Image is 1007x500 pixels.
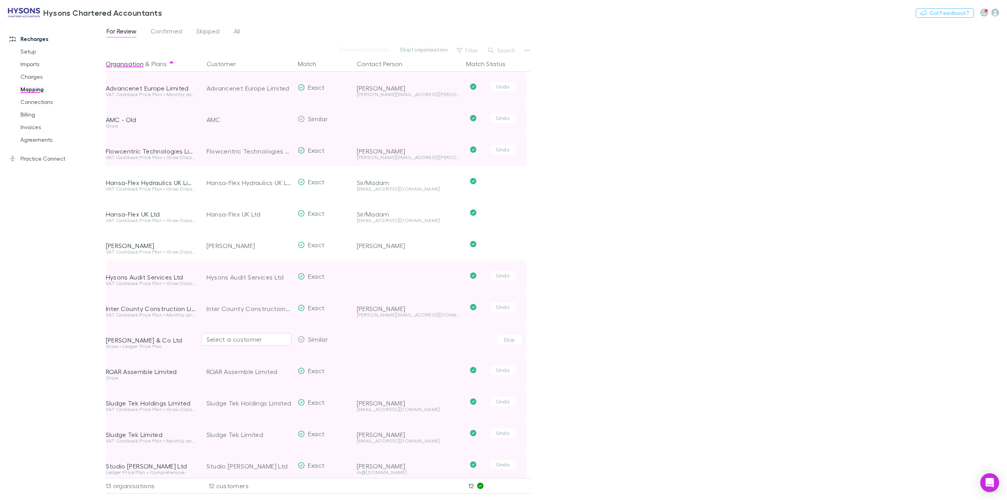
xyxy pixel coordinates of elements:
[106,470,197,475] div: Ledger Price Plan • Comprehensive
[207,419,291,450] div: Sludge Tek Limited
[357,56,412,72] button: Contact Person
[357,218,460,223] div: [EMAIL_ADDRESS][DOMAIN_NAME]
[308,304,325,311] span: Exact
[106,368,197,376] div: ROAR Assemble Limited
[106,376,197,380] div: Grow
[43,8,162,17] h3: Hysons Chartered Accountants
[106,250,197,254] div: VAT Cashbook Price Plan • Grow Discount B
[207,72,291,104] div: Advancenet Europe Limited
[2,33,112,45] a: Recharges
[357,84,460,92] div: [PERSON_NAME]
[106,147,197,155] div: Flowcentric Technologies Limited
[357,155,460,160] div: [PERSON_NAME][EMAIL_ADDRESS][PERSON_NAME][DOMAIN_NAME]
[491,145,516,154] button: Undo
[470,272,476,279] svg: Confirmed
[484,46,520,55] button: Search
[308,115,328,122] span: Similar
[298,56,326,72] button: Match
[201,333,291,346] button: Select a customer
[106,187,197,191] div: VAT Cashbook Price Plan • Grow Discount B
[470,146,476,153] svg: Confirmed
[106,431,197,439] div: Sludge Tek Limited
[497,335,522,344] button: Skip
[2,152,112,165] a: Practice Connect
[334,45,395,54] button: Confirm0 matches
[207,387,291,419] div: Sludge Tek Holdings Limited
[470,461,476,468] svg: Confirmed
[107,27,136,37] span: For Review
[357,92,460,97] div: [PERSON_NAME][EMAIL_ADDRESS][PERSON_NAME][DOMAIN_NAME]
[491,271,516,280] button: Undo
[106,242,197,250] div: [PERSON_NAME]
[207,261,291,293] div: Hysons Audit Services Ltd
[106,124,197,128] div: Grow
[491,365,516,375] button: Undo
[106,116,197,124] div: AMC - Old
[470,241,476,247] svg: Confirmed
[106,92,197,97] div: VAT Cashbook Price Plan • Monthly payroll charges • Grow Discount B
[106,399,197,407] div: Sludge Tek Holdings Limited
[207,167,291,198] div: Hansa-Flex Hydraulics UK Limited
[308,335,328,343] span: Similar
[491,460,516,469] button: Undo
[106,336,197,344] div: [PERSON_NAME] & Co Ltd
[106,56,197,72] div: &
[916,8,974,18] button: Got Feedback?
[357,210,460,218] div: Sir/Madam
[207,198,291,230] div: Hansa-Flex UK Ltd
[106,84,197,92] div: Advancenet Europe Limited
[308,430,325,437] span: Exact
[491,302,516,312] button: Undo
[151,27,182,37] span: Confirmed
[13,45,112,58] a: Setup
[980,473,999,492] div: Open Intercom Messenger
[357,179,460,187] div: Sir/Madam
[106,218,197,223] div: VAT Cashbook Price Plan • Grow Discount B
[106,462,197,470] div: Studio [PERSON_NAME] Ltd
[207,104,291,135] div: AMC
[470,398,476,405] svg: Confirmed
[106,179,197,187] div: Hansa-Flex Hydraulics UK Limited
[106,344,197,349] div: Grow • Ledger Price Plan
[470,367,476,373] svg: Confirmed
[106,439,197,443] div: VAT Cashbook Price Plan • Monthly payroll charges • Grow Discount B
[106,313,197,317] div: VAT Cashbook Price Plan • Monthly payroll charges • Grow Discount B
[470,209,476,216] svg: Confirmed
[357,313,460,317] div: [PERSON_NAME][EMAIL_ADDRESS][DOMAIN_NAME]
[207,135,291,167] div: Flowcentric Technologies Limited
[106,407,197,412] div: VAT Cashbook Price Plan • Grow Discount B
[207,293,291,324] div: Inter County Construction Limited
[470,178,476,184] svg: Confirmed
[308,83,325,91] span: Exact
[470,115,476,121] svg: Confirmed
[357,399,460,407] div: [PERSON_NAME]
[357,242,460,250] div: [PERSON_NAME]
[106,56,144,72] button: Organisation
[207,335,286,344] div: Select a customer
[207,450,291,482] div: Studio [PERSON_NAME] Ltd
[308,272,325,280] span: Exact
[8,8,40,17] img: Hysons Chartered Accountants's Logo
[453,46,483,55] button: Filter
[106,273,197,281] div: Hysons Audit Services Ltd
[207,356,291,387] div: ROAR Assemble Limited
[151,56,167,72] button: Plans
[13,70,112,83] a: Charges
[234,27,240,37] span: All
[357,305,460,313] div: [PERSON_NAME]
[308,398,325,406] span: Exact
[357,147,460,155] div: [PERSON_NAME]
[357,187,460,191] div: [EMAIL_ADDRESS][DOMAIN_NAME]
[308,461,325,469] span: Exact
[13,108,112,121] a: Billing
[106,210,197,218] div: Hansa-Flex UK Ltd
[106,305,197,313] div: Inter County Construction Limited
[207,230,291,261] div: [PERSON_NAME]
[308,178,325,185] span: Exact
[491,428,516,438] button: Undo
[491,113,516,123] button: Undo
[13,96,112,108] a: Connections
[357,407,460,412] div: [EMAIL_ADDRESS][DOMAIN_NAME]
[357,462,460,470] div: [PERSON_NAME]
